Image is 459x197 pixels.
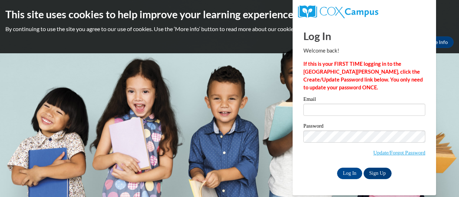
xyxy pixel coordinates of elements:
[303,29,425,43] h1: Log In
[303,47,425,55] p: Welcome back!
[303,61,423,90] strong: If this is your FIRST TIME logging in to the [GEOGRAPHIC_DATA][PERSON_NAME], click the Create/Upd...
[5,25,454,33] p: By continuing to use the site you agree to our use of cookies. Use the ‘More info’ button to read...
[364,168,392,179] a: Sign Up
[303,97,425,104] label: Email
[420,36,454,48] a: More Info
[298,5,378,18] img: COX Campus
[337,168,362,179] input: Log In
[373,150,425,156] a: Update/Forgot Password
[5,7,454,21] h2: This site uses cookies to help improve your learning experience.
[303,123,425,130] label: Password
